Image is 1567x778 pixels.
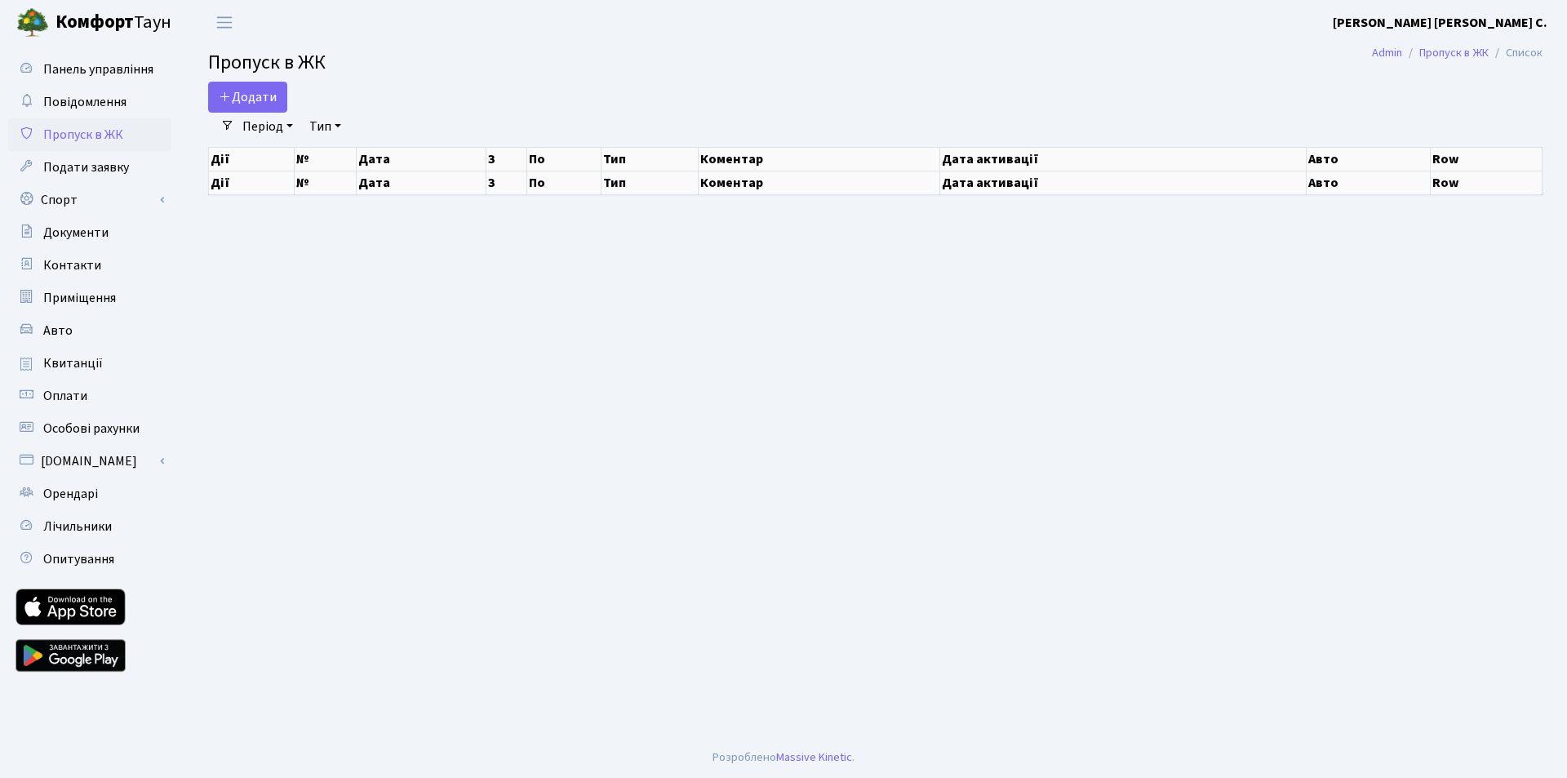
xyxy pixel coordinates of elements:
span: Додати [219,88,277,106]
span: Орендарі [43,485,98,503]
th: Row [1430,147,1542,171]
div: Розроблено . [712,749,855,767]
a: Період [236,113,300,140]
b: Комфорт [55,9,134,35]
span: Лічильники [43,518,112,536]
a: Подати заявку [8,151,171,184]
th: Дата активації [940,171,1306,194]
th: Дата [356,171,486,194]
th: Коментар [699,147,940,171]
a: Опитування [8,543,171,576]
a: Особові рахунки [8,412,171,445]
a: Квитанції [8,347,171,380]
th: Дата [356,147,486,171]
a: Massive Kinetic [776,749,852,766]
span: Подати заявку [43,158,129,176]
a: Авто [8,314,171,347]
span: Таун [55,9,171,37]
th: По [527,147,601,171]
span: Приміщення [43,289,116,307]
span: Повідомлення [43,93,127,111]
th: № [294,147,356,171]
th: Дата активації [940,147,1306,171]
span: Документи [43,224,109,242]
th: Тип [601,147,698,171]
span: Панель управління [43,60,153,78]
th: Тип [601,171,698,194]
a: Додати [208,82,287,113]
a: Приміщення [8,282,171,314]
th: Коментар [699,171,940,194]
a: Контакти [8,249,171,282]
a: Пропуск в ЖК [1419,44,1489,61]
span: Пропуск в ЖК [208,48,326,77]
th: Row [1430,171,1542,194]
th: № [294,171,356,194]
th: Авто [1306,147,1430,171]
span: Квитанції [43,354,103,372]
button: Переключити навігацію [204,9,245,36]
a: Панель управління [8,53,171,86]
a: Повідомлення [8,86,171,118]
th: Дії [209,147,295,171]
a: Орендарі [8,478,171,510]
a: Оплати [8,380,171,412]
th: Дії [209,171,295,194]
span: Опитування [43,550,114,568]
nav: breadcrumb [1347,36,1567,70]
a: [PERSON_NAME] [PERSON_NAME] С. [1333,13,1547,33]
th: З [486,147,527,171]
li: Список [1489,44,1543,62]
a: Лічильники [8,510,171,543]
th: По [527,171,601,194]
a: Документи [8,216,171,249]
img: logo.png [16,7,49,39]
span: Особові рахунки [43,420,140,438]
span: Оплати [43,387,87,405]
a: Спорт [8,184,171,216]
a: Тип [303,113,348,140]
span: Пропуск в ЖК [43,126,123,144]
span: Контакти [43,256,101,274]
b: [PERSON_NAME] [PERSON_NAME] С. [1333,14,1547,32]
span: Авто [43,322,73,340]
a: [DOMAIN_NAME] [8,445,171,478]
a: Admin [1372,44,1402,61]
a: Пропуск в ЖК [8,118,171,151]
th: З [486,171,527,194]
th: Авто [1306,171,1430,194]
